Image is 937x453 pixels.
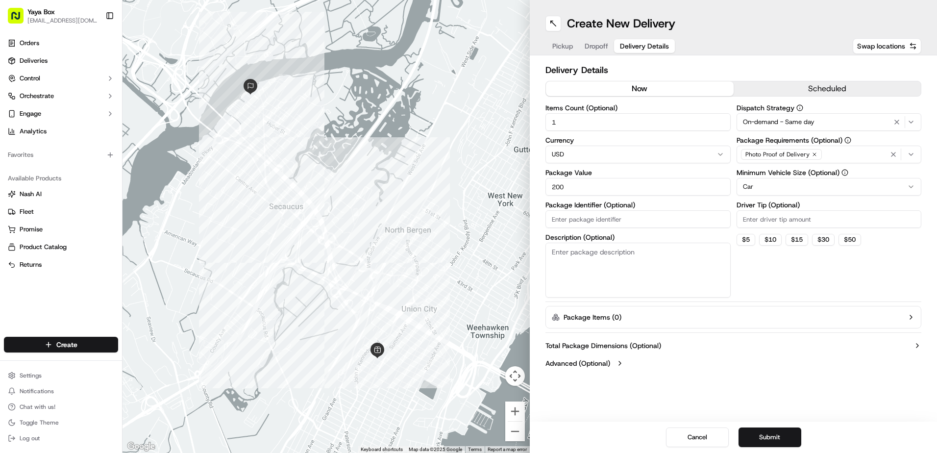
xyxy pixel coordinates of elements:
div: We're available if you need us! [44,103,135,111]
button: Control [4,71,118,86]
button: Create [4,337,118,352]
span: • [81,178,85,186]
button: Zoom in [505,402,525,421]
button: Yaya Box [27,7,55,17]
button: $5 [737,234,755,246]
a: Product Catalog [8,243,114,252]
a: Open this area in Google Maps (opens a new window) [125,440,157,453]
span: Knowledge Base [20,219,75,229]
button: Engage [4,106,118,122]
button: now [546,81,734,96]
img: Joana Marie Avellanoza [10,143,25,158]
a: Returns [8,260,114,269]
label: Items Count (Optional) [545,104,731,111]
a: Deliveries [4,53,118,69]
span: Engage [20,109,41,118]
a: Report a map error [488,447,527,452]
span: API Documentation [93,219,157,229]
span: Pylon [98,243,119,251]
span: Pickup [552,41,573,51]
a: 💻API Documentation [79,215,161,233]
span: [EMAIL_ADDRESS][DOMAIN_NAME] [27,17,98,25]
button: Swap locations [853,38,921,54]
button: Package Requirements (Optional) [844,137,851,144]
span: Photo Proof of Delivery [745,151,810,158]
button: Start new chat [167,97,178,108]
label: Dispatch Strategy [737,104,922,111]
span: Promise [20,225,43,234]
a: Orders [4,35,118,51]
label: Total Package Dimensions (Optional) [545,341,661,351]
button: Cancel [666,428,729,447]
span: Deliveries [20,56,48,65]
span: Nash AI [20,190,42,199]
span: Fleet [20,207,34,216]
a: Fleet [8,207,114,216]
label: Package Identifier (Optional) [545,201,731,208]
label: Package Value [545,169,731,176]
button: scheduled [734,81,921,96]
input: Enter package value [545,178,731,196]
button: Fleet [4,204,118,220]
button: Package Items (0) [545,306,921,328]
span: Orders [20,39,39,48]
div: Available Products [4,171,118,186]
a: Nash AI [8,190,114,199]
button: Advanced (Optional) [545,358,921,368]
input: Enter package identifier [545,210,731,228]
label: Currency [545,137,731,144]
button: Minimum Vehicle Size (Optional) [841,169,848,176]
button: Chat with us! [4,400,118,414]
span: Toggle Theme [20,419,59,427]
span: Map data ©2025 Google [409,447,462,452]
span: Chat with us! [20,403,55,411]
span: Delivery Details [620,41,669,51]
a: Terms (opens in new tab) [468,447,482,452]
button: Notifications [4,384,118,398]
div: 💻 [83,220,91,228]
label: Minimum Vehicle Size (Optional) [737,169,922,176]
button: Toggle Theme [4,416,118,429]
h2: Delivery Details [545,63,921,77]
span: 8月15日 [87,178,110,186]
button: $50 [838,234,861,246]
label: Description (Optional) [545,234,731,241]
span: Log out [20,434,40,442]
button: Map camera controls [505,366,525,386]
span: On-demand - Same day [743,118,814,126]
button: Submit [739,428,801,447]
button: Keyboard shortcuts [361,446,403,453]
button: Yaya Box[EMAIL_ADDRESS][DOMAIN_NAME] [4,4,101,27]
p: Welcome 👋 [10,39,178,55]
span: Control [20,74,40,83]
span: • [132,152,135,160]
button: Nash AI [4,186,118,202]
span: Settings [20,372,42,379]
img: 1736555255976-a54dd68f-1ca7-489b-9aae-adbdc363a1c4 [10,94,27,111]
span: Dropoff [585,41,608,51]
input: Got a question? Start typing here... [25,63,176,74]
button: $15 [786,234,808,246]
div: Favorites [4,147,118,163]
button: Zoom out [505,422,525,441]
button: Dispatch Strategy [796,104,803,111]
span: 9月17日 [137,152,160,160]
input: Enter number of items [545,113,731,131]
span: Product Catalog [20,243,67,252]
label: Package Requirements (Optional) [737,137,922,144]
img: 1727276513143-84d647e1-66c0-4f92-a045-3c9f9f5dfd92 [21,94,38,111]
div: Past conversations [10,127,66,135]
img: 1736555255976-a54dd68f-1ca7-489b-9aae-adbdc363a1c4 [20,179,27,187]
label: Driver Tip (Optional) [737,201,922,208]
button: See all [152,126,178,137]
button: $30 [812,234,835,246]
a: Powered byPylon [69,243,119,251]
a: 📗Knowledge Base [6,215,79,233]
img: Google [125,440,157,453]
img: 1736555255976-a54dd68f-1ca7-489b-9aae-adbdc363a1c4 [20,152,27,160]
span: Analytics [20,127,47,136]
button: $10 [759,234,782,246]
label: Advanced (Optional) [545,358,610,368]
a: Analytics [4,124,118,139]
